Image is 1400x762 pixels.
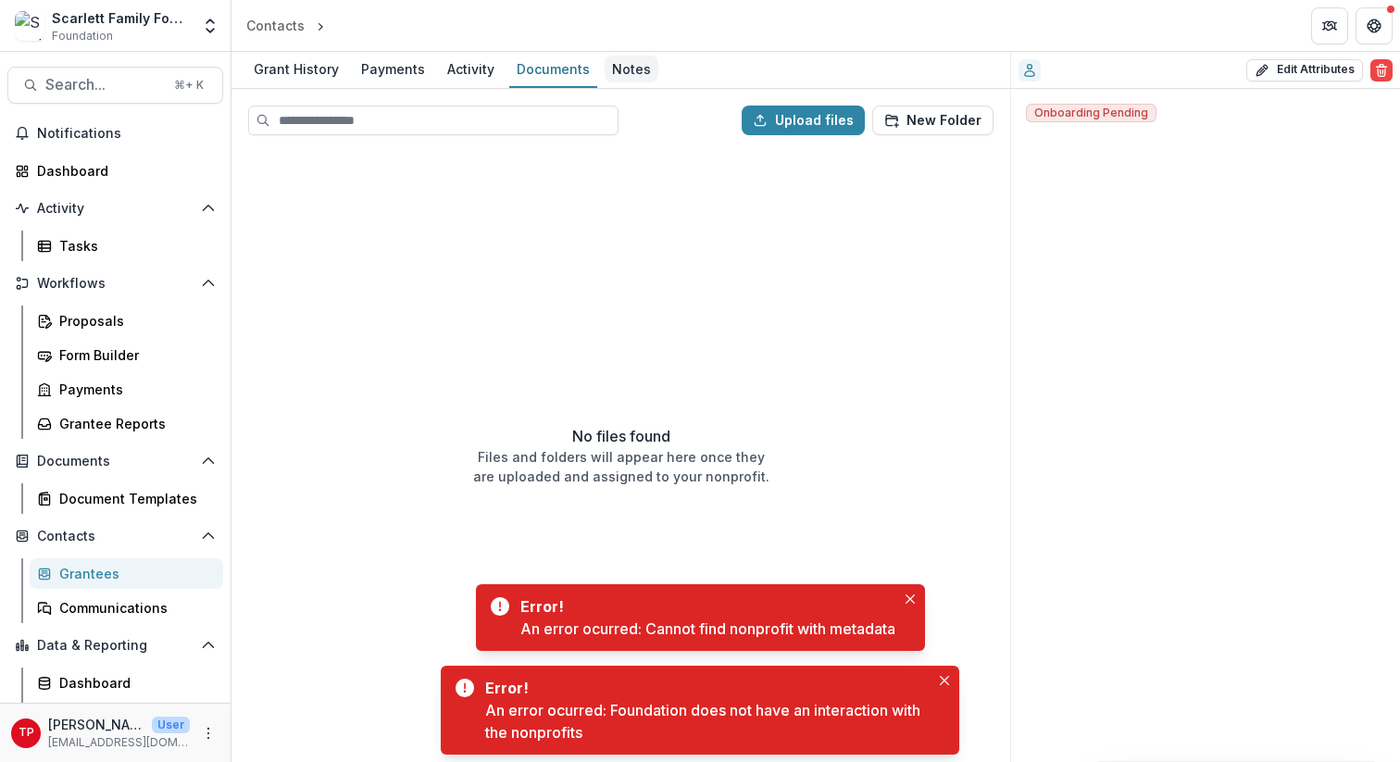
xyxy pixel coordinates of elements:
[30,340,223,370] a: Form Builder
[485,677,922,699] div: Error!
[37,638,194,654] span: Data & Reporting
[170,75,207,95] div: ⌘ + K
[1026,104,1156,122] span: Onboarding Pending
[509,56,597,82] div: Documents
[605,52,658,88] a: Notes
[7,446,223,476] button: Open Documents
[59,311,208,331] div: Proposals
[933,669,956,692] button: Close
[7,194,223,223] button: Open Activity
[19,727,34,739] div: Tom Parrish
[59,414,208,433] div: Grantee Reports
[354,56,432,82] div: Payments
[7,156,223,186] a: Dashboard
[1356,7,1393,44] button: Get Help
[52,28,113,44] span: Foundation
[37,201,194,217] span: Activity
[30,374,223,405] a: Payments
[59,489,208,508] div: Document Templates
[37,161,208,181] div: Dashboard
[7,631,223,660] button: Open Data & Reporting
[246,56,346,82] div: Grant History
[509,52,597,88] a: Documents
[152,717,190,733] p: User
[440,56,502,82] div: Activity
[520,618,895,640] div: An error ocurred: Cannot find nonprofit with metadata
[59,598,208,618] div: Communications
[7,119,223,148] button: Notifications
[572,425,670,447] p: No files found
[59,345,208,365] div: Form Builder
[899,588,921,610] button: Close
[197,722,219,744] button: More
[59,236,208,256] div: Tasks
[15,11,44,41] img: Scarlett Family Foundation
[7,67,223,104] button: Search...
[354,52,432,88] a: Payments
[246,52,346,88] a: Grant History
[30,306,223,336] a: Proposals
[239,12,312,39] a: Contacts
[872,106,994,135] button: New Folder
[1246,59,1363,81] button: Edit Attributes
[7,269,223,298] button: Open Workflows
[197,7,223,44] button: Open entity switcher
[37,126,216,142] span: Notifications
[48,734,190,751] p: [EMAIL_ADDRESS][DOMAIN_NAME]
[59,564,208,583] div: Grantees
[246,16,305,35] div: Contacts
[30,558,223,589] a: Grantees
[48,715,144,734] p: [PERSON_NAME]
[440,52,502,88] a: Activity
[37,529,194,544] span: Contacts
[742,106,865,135] button: Upload files
[37,276,194,292] span: Workflows
[30,668,223,698] a: Dashboard
[7,521,223,551] button: Open Contacts
[1311,7,1348,44] button: Partners
[239,12,344,39] nav: breadcrumb
[52,8,190,28] div: Scarlett Family Foundation
[1370,59,1393,81] button: Delete
[37,454,194,469] span: Documents
[30,408,223,439] a: Grantee Reports
[30,593,223,623] a: Communications
[30,483,223,514] a: Document Templates
[485,699,930,743] div: An error ocurred: Foundation does not have an interaction with the nonprofits
[520,595,888,618] div: Error!
[30,231,223,261] a: Tasks
[605,56,658,82] div: Notes
[59,673,208,693] div: Dashboard
[59,380,208,399] div: Payments
[45,76,163,94] span: Search...
[473,447,769,486] p: Files and folders will appear here once they are uploaded and assigned to your nonprofit.
[30,702,223,732] a: Data Report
